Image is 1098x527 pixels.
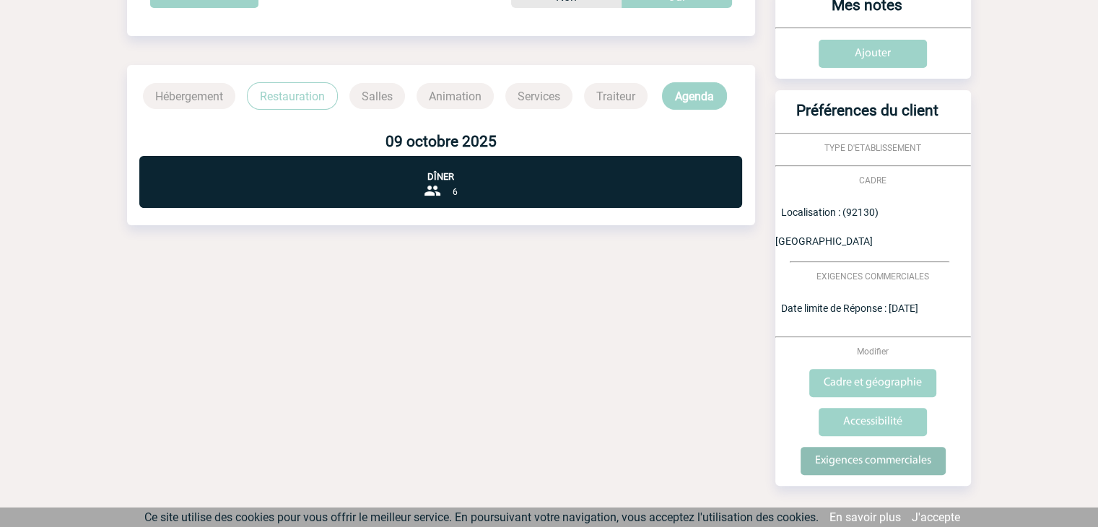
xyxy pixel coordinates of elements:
h3: Préférences du client [781,102,954,133]
input: Accessibilité [819,408,927,436]
input: Ajouter [819,40,927,68]
span: Ce site utilise des cookies pour vous offrir le meilleur service. En poursuivant votre navigation... [144,510,819,524]
b: 09 octobre 2025 [385,133,497,150]
span: CADRE [859,175,886,186]
span: Date limite de Réponse : [DATE] [781,302,918,314]
p: Restauration [247,82,338,110]
p: Traiteur [584,83,648,109]
span: Localisation : (92130) [GEOGRAPHIC_DATA] [775,206,879,247]
img: group-24-px-b.png [424,182,441,199]
p: Salles [349,83,405,109]
span: EXIGENCES COMMERCIALES [816,271,929,282]
input: Cadre et géographie [809,369,936,397]
p: Agenda [662,82,727,110]
span: 6 [453,187,458,197]
a: J'accepte [912,510,960,524]
a: En savoir plus [829,510,901,524]
p: Animation [417,83,494,109]
input: Exigences commerciales [801,447,946,475]
span: Modifier [857,347,889,357]
span: TYPE D'ETABLISSEMENT [824,143,921,153]
p: Hébergement [143,83,235,109]
p: Dîner [139,156,742,182]
p: Services [505,83,572,109]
